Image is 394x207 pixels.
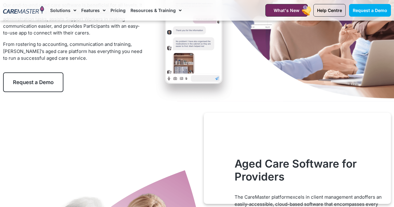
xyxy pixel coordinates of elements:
a: Request a Demo [349,4,391,17]
span: Request a Demo [353,8,387,13]
span: From rostering to accounting, communication and training, [PERSON_NAME]’s aged care platform has ... [3,41,142,61]
span: What's New [274,8,300,13]
img: CareMaster Logo [3,6,44,15]
a: Help Centre [313,4,346,17]
iframe: Popup CTA [204,113,391,204]
a: What's New [265,4,308,17]
span: Request a Demo [13,79,54,85]
span: Help Centre [317,8,342,13]
a: Request a Demo [3,72,63,92]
